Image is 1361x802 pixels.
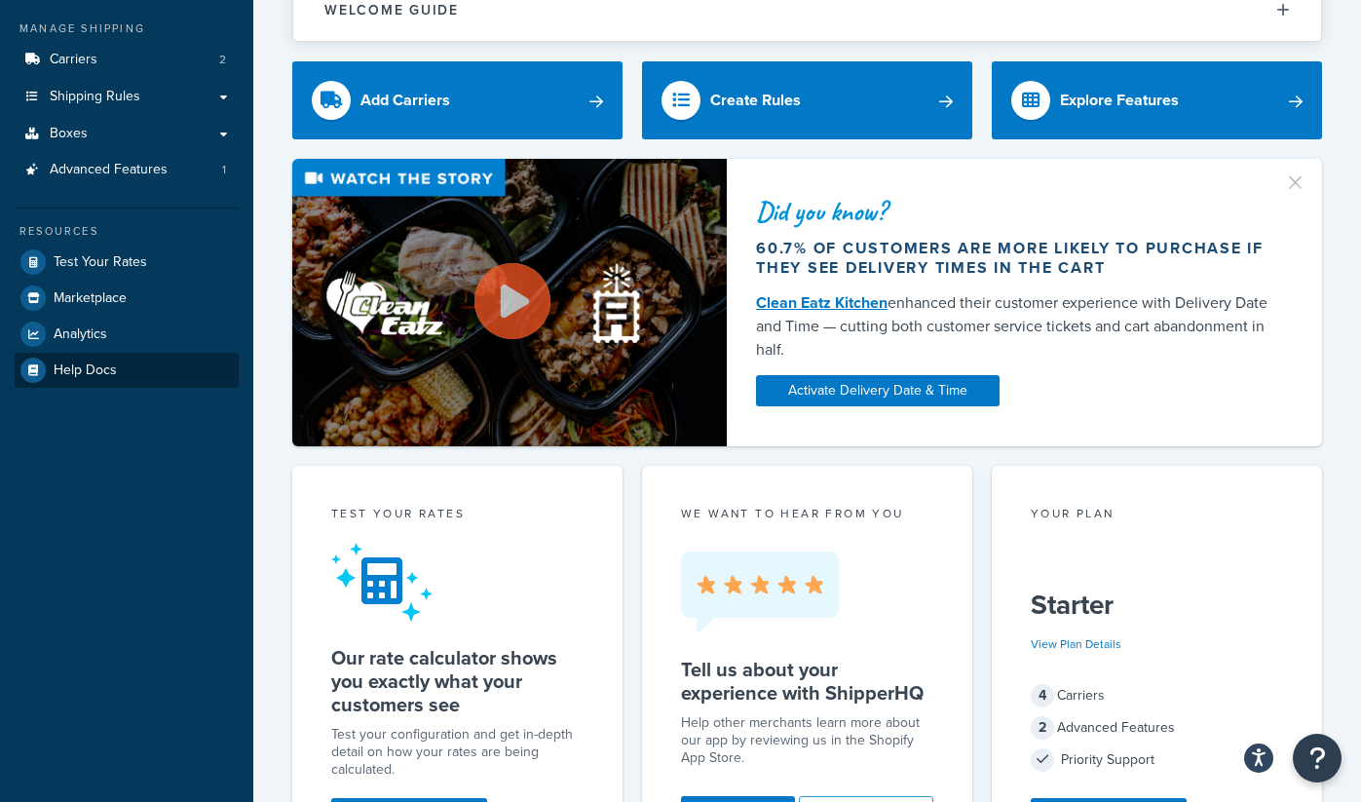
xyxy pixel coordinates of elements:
[1293,734,1342,783] button: Open Resource Center
[15,353,239,388] a: Help Docs
[331,505,584,527] div: Test your rates
[15,245,239,280] a: Test Your Rates
[50,89,140,105] span: Shipping Rules
[642,61,972,139] a: Create Rules
[54,290,127,307] span: Marketplace
[54,326,107,343] span: Analytics
[756,291,888,314] a: Clean Eatz Kitchen
[15,281,239,316] a: Marketplace
[324,3,459,18] h2: Welcome Guide
[756,375,1000,406] a: Activate Delivery Date & Time
[50,52,97,68] span: Carriers
[331,726,584,779] div: Test your configuration and get in-depth detail on how your rates are being calculated.
[1031,635,1121,653] a: View Plan Details
[15,79,239,115] a: Shipping Rules
[15,317,239,352] a: Analytics
[54,254,147,271] span: Test Your Rates
[292,61,623,139] a: Add Carriers
[1031,505,1283,527] div: Your Plan
[222,162,226,178] span: 1
[15,42,239,78] a: Carriers2
[1060,87,1179,114] div: Explore Features
[756,291,1293,362] div: enhanced their customer experience with Delivery Date and Time — cutting both customer service ti...
[50,162,168,178] span: Advanced Features
[50,126,88,142] span: Boxes
[681,714,933,767] p: Help other merchants learn more about our app by reviewing us in the Shopify App Store.
[15,42,239,78] li: Carriers
[992,61,1322,139] a: Explore Features
[15,152,239,188] li: Advanced Features
[15,116,239,152] a: Boxes
[292,159,727,445] img: Video thumbnail
[1031,682,1283,709] div: Carriers
[54,363,117,379] span: Help Docs
[1031,746,1283,774] div: Priority Support
[681,658,933,705] h5: Tell us about your experience with ShipperHQ
[681,505,933,522] p: we want to hear from you
[1031,714,1283,742] div: Advanced Features
[15,20,239,37] div: Manage Shipping
[219,52,226,68] span: 2
[360,87,450,114] div: Add Carriers
[1031,684,1054,707] span: 4
[710,87,801,114] div: Create Rules
[331,646,584,716] h5: Our rate calculator shows you exactly what your customers see
[15,152,239,188] a: Advanced Features1
[756,198,1293,225] div: Did you know?
[1031,590,1283,621] h5: Starter
[15,223,239,240] div: Resources
[756,239,1293,278] div: 60.7% of customers are more likely to purchase if they see delivery times in the cart
[1031,716,1054,740] span: 2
